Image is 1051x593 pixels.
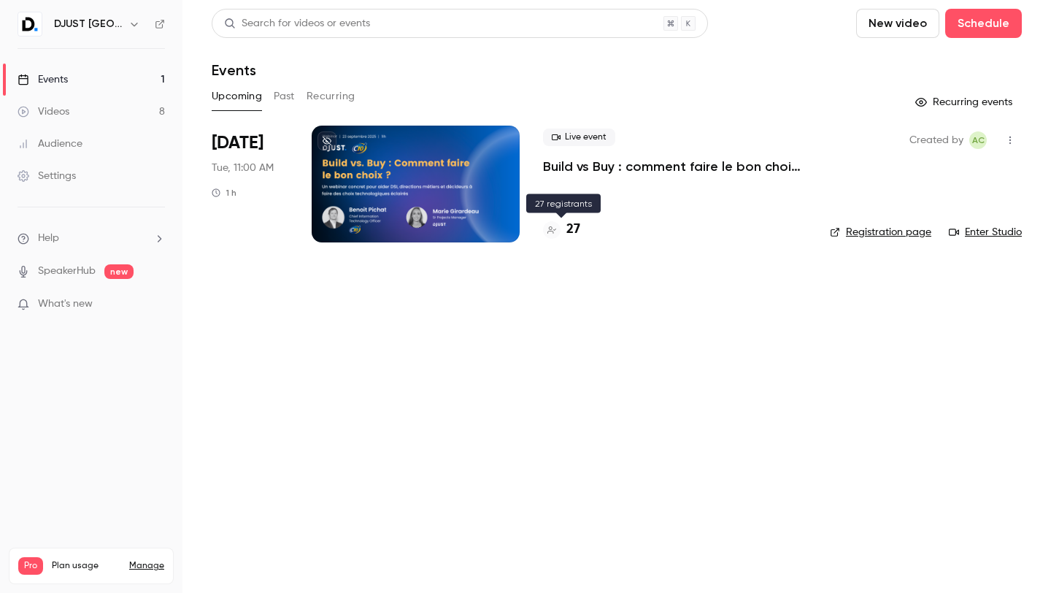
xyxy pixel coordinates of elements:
[18,169,76,183] div: Settings
[972,131,985,149] span: AC
[212,85,262,108] button: Upcoming
[212,126,288,242] div: Sep 23 Tue, 11:00 AM (Europe/Paris)
[543,158,806,175] a: Build vs Buy : comment faire le bon choix ?
[949,225,1022,240] a: Enter Studio
[129,560,164,572] a: Manage
[224,16,370,31] div: Search for videos or events
[543,220,580,240] a: 27
[18,12,42,36] img: DJUST France
[147,298,165,311] iframe: Noticeable Trigger
[830,225,931,240] a: Registration page
[54,17,123,31] h6: DJUST [GEOGRAPHIC_DATA]
[18,72,68,87] div: Events
[856,9,939,38] button: New video
[945,9,1022,38] button: Schedule
[307,85,355,108] button: Recurring
[18,231,165,246] li: help-dropdown-opener
[104,264,134,279] span: new
[38,231,59,246] span: Help
[543,129,615,146] span: Live event
[18,104,69,119] div: Videos
[969,131,987,149] span: Aubéry Chauvin
[18,137,82,151] div: Audience
[212,61,256,79] h1: Events
[212,131,263,155] span: [DATE]
[38,296,93,312] span: What's new
[909,131,963,149] span: Created by
[52,560,120,572] span: Plan usage
[566,220,580,240] h4: 27
[38,264,96,279] a: SpeakerHub
[274,85,295,108] button: Past
[212,187,236,199] div: 1 h
[212,161,274,175] span: Tue, 11:00 AM
[909,91,1022,114] button: Recurring events
[18,557,43,575] span: Pro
